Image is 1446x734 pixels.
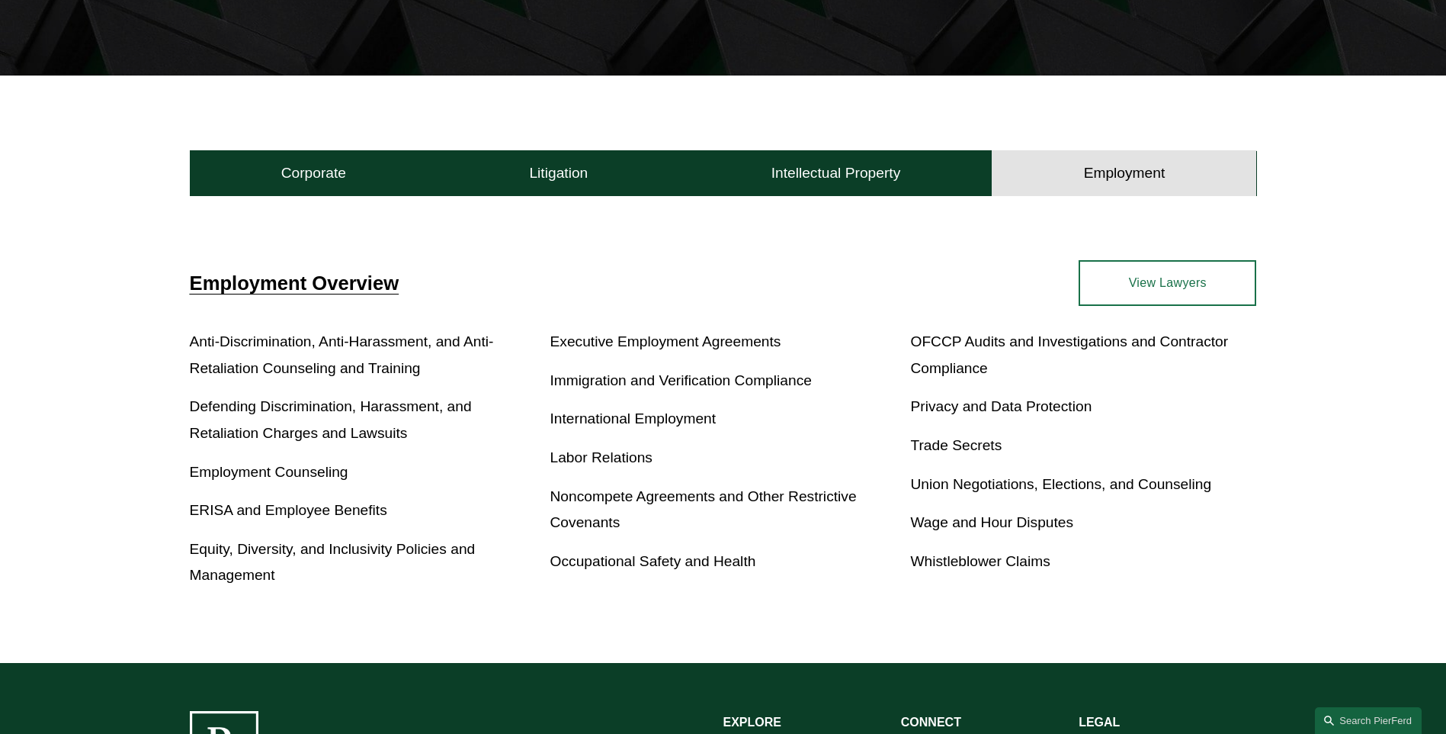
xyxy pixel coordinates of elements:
[910,514,1073,530] a: Wage and Hour Disputes
[1084,164,1165,182] h4: Employment
[910,398,1092,414] a: Privacy and Data Protection
[901,716,961,729] strong: CONNECT
[550,488,857,531] a: Noncompete Agreements and Other Restrictive Covenants
[910,437,1002,453] a: Trade Secrets
[190,272,399,294] a: Employment Overview
[190,398,472,441] a: Defending Discrimination, Harassment, and Retaliation Charges and Lawsuits
[771,164,901,182] h4: Intellectual Property
[1315,707,1422,734] a: Search this site
[910,476,1211,492] a: Union Negotiations, Elections, and Counseling
[281,164,346,182] h4: Corporate
[550,333,781,349] a: Executive Employment Agreements
[190,502,387,518] a: ERISA and Employee Benefits
[190,464,348,480] a: Employment Counseling
[1079,716,1120,729] strong: LEGAL
[723,716,781,729] strong: EXPLORE
[550,410,717,427] a: International Employment
[190,541,476,584] a: Equity, Diversity, and Inclusivity Policies and Management
[550,553,756,569] a: Occupational Safety and Health
[550,372,812,388] a: Immigration and Verification Compliance
[529,164,588,182] h4: Litigation
[550,449,652,465] a: Labor Relations
[1079,260,1256,306] a: View Lawyers
[190,333,494,376] a: Anti-Discrimination, Anti-Harassment, and Anti-Retaliation Counseling and Training
[910,333,1228,376] a: OFCCP Audits and Investigations and Contractor Compliance
[910,553,1050,569] a: Whistleblower Claims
